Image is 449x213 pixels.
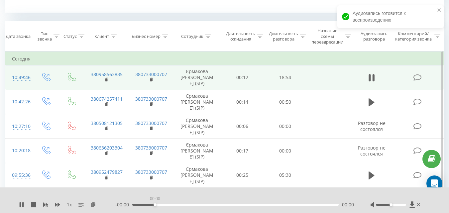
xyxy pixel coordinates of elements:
[264,90,307,114] td: 00:50
[135,71,167,77] a: 380733000707
[154,203,156,206] div: Accessibility label
[135,120,167,126] a: 380733000707
[38,31,52,42] div: Тип звонка
[226,31,255,42] div: Длительность ожидания
[6,34,31,39] div: Дата звонка
[221,163,264,188] td: 00:25
[63,34,77,39] div: Статус
[135,169,167,175] a: 380733000707
[358,120,386,132] span: Разговор не состоялся
[12,71,26,84] div: 10:49:46
[91,71,123,77] a: 380958563835
[264,114,307,139] td: 00:00
[115,201,132,208] span: - 00:00
[394,31,433,42] div: Комментарий/категория звонка
[221,65,264,90] td: 00:12
[173,90,221,114] td: Єрмакова [PERSON_NAME] (SIP)
[357,31,391,42] div: Аудиозапись разговора
[269,31,298,42] div: Длительность разговора
[221,114,264,139] td: 00:06
[132,34,161,39] div: Бизнес номер
[390,203,392,206] div: Accessibility label
[135,145,167,151] a: 380733000707
[94,34,109,39] div: Клиент
[91,120,123,126] a: 380508121305
[342,201,354,208] span: 00:00
[311,28,343,45] div: Название схемы переадресации
[91,145,123,151] a: 380636203304
[173,139,221,163] td: Єрмакова [PERSON_NAME] (SIP)
[173,163,221,188] td: Єрмакова [PERSON_NAME] (SIP)
[426,175,442,191] div: Open Intercom Messenger
[67,201,72,208] span: 1 x
[12,95,26,108] div: 10:42:26
[221,139,264,163] td: 00:17
[264,163,307,188] td: 05:30
[149,194,162,203] div: 00:00
[221,90,264,114] td: 00:14
[135,96,167,102] a: 380733000707
[5,52,444,65] td: Сегодня
[173,65,221,90] td: Єрмакова [PERSON_NAME] (SIP)
[358,145,386,157] span: Разговор не состоялся
[12,169,26,182] div: 09:55:36
[264,139,307,163] td: 00:00
[12,144,26,157] div: 10:20:18
[264,65,307,90] td: 18:54
[12,120,26,133] div: 10:27:10
[181,34,203,39] div: Сотрудник
[91,96,123,102] a: 380674257411
[337,5,444,28] div: Аудиозапись готовится к воспроизведению
[91,169,123,175] a: 380952479827
[173,114,221,139] td: Єрмакова [PERSON_NAME] (SIP)
[437,7,442,14] button: close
